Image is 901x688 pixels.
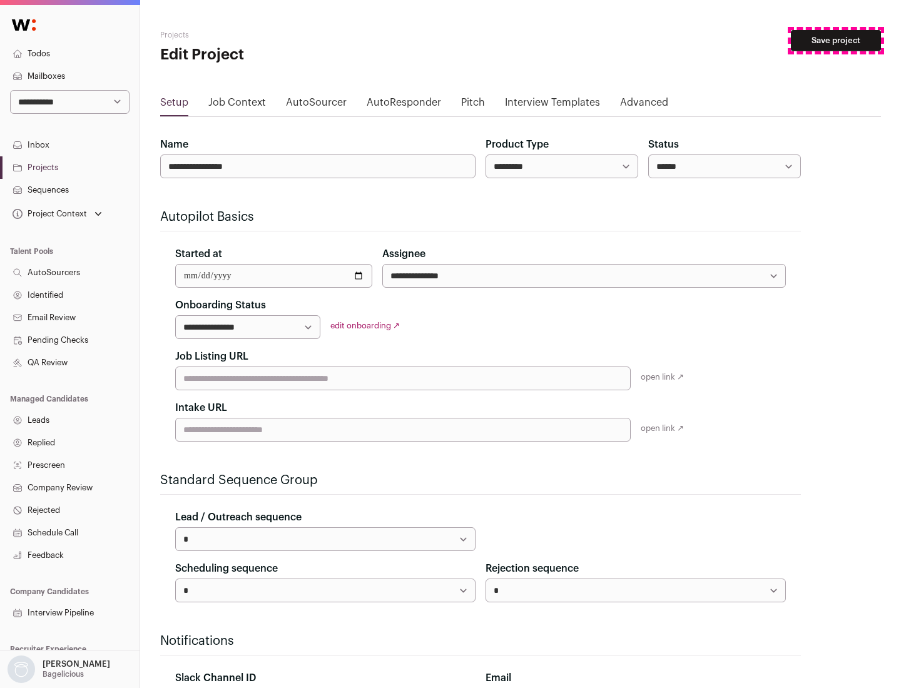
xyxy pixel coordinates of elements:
[160,30,400,40] h2: Projects
[8,655,35,683] img: nopic.png
[160,45,400,65] h1: Edit Project
[505,95,600,115] a: Interview Templates
[620,95,668,115] a: Advanced
[160,137,188,152] label: Name
[43,659,110,669] p: [PERSON_NAME]
[175,670,256,685] label: Slack Channel ID
[175,561,278,576] label: Scheduling sequence
[160,208,801,226] h2: Autopilot Basics
[330,321,400,330] a: edit onboarding ↗
[461,95,485,115] a: Pitch
[5,655,113,683] button: Open dropdown
[160,95,188,115] a: Setup
[486,670,786,685] div: Email
[175,246,222,261] label: Started at
[175,400,227,415] label: Intake URL
[367,95,441,115] a: AutoResponder
[486,561,579,576] label: Rejection sequence
[208,95,266,115] a: Job Context
[486,137,549,152] label: Product Type
[175,298,266,313] label: Onboarding Status
[791,30,881,51] button: Save project
[175,510,302,525] label: Lead / Outreach sequence
[286,95,347,115] a: AutoSourcer
[10,209,87,219] div: Project Context
[5,13,43,38] img: Wellfound
[382,246,425,261] label: Assignee
[43,669,84,679] p: Bagelicious
[160,472,801,489] h2: Standard Sequence Group
[175,349,248,364] label: Job Listing URL
[648,137,679,152] label: Status
[160,632,801,650] h2: Notifications
[10,205,104,223] button: Open dropdown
